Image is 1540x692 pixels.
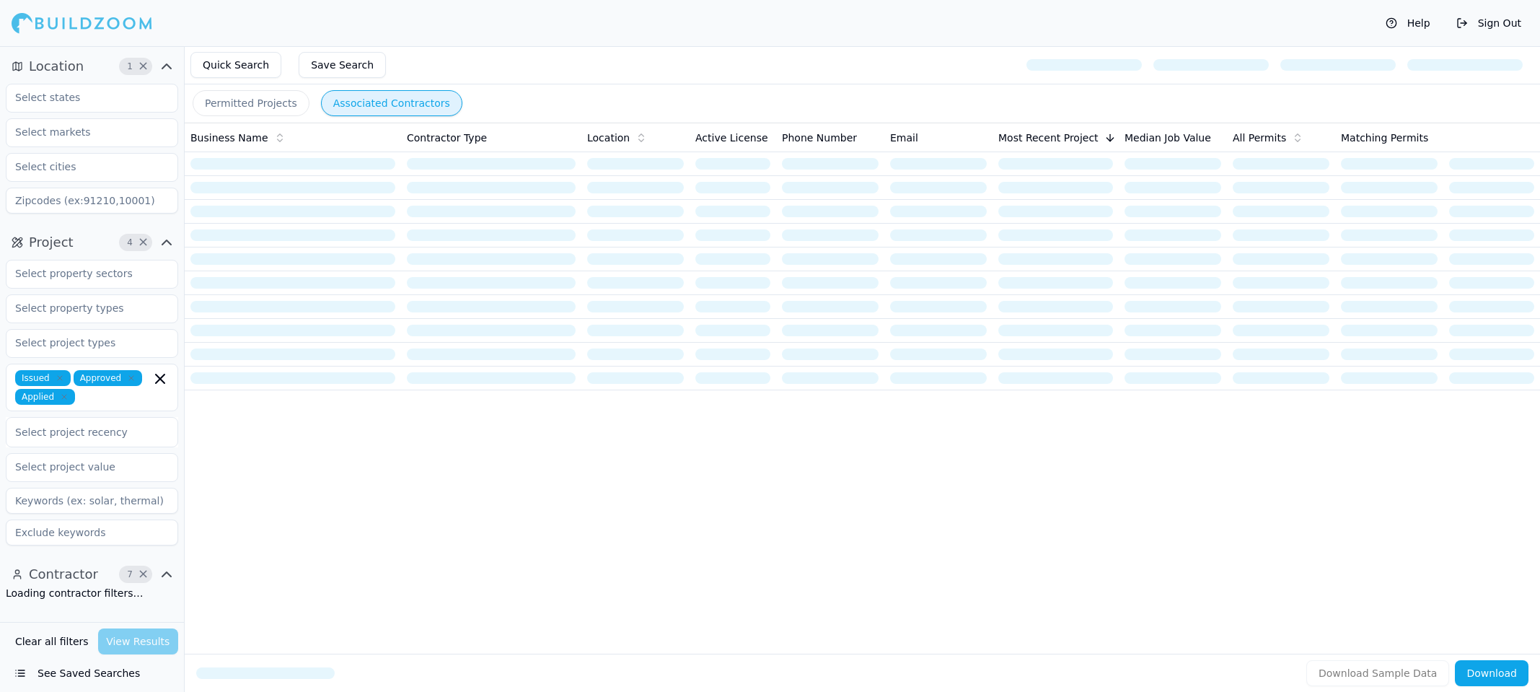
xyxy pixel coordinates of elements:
input: Exclude keywords [6,520,178,546]
span: Location [29,56,84,76]
input: Select project value [6,454,159,480]
button: Project4Clear Project filters [6,231,178,254]
span: 7 [123,567,137,582]
input: Select property sectors [6,260,159,286]
span: Clear Project filters [138,239,149,246]
input: Select project types [6,330,159,356]
span: Approved [74,370,143,386]
button: Permitted Projects [193,90,309,116]
span: Clear Location filters [138,63,149,70]
span: Median Job Value [1125,131,1211,145]
button: Contractor7Clear Contractor filters [6,563,178,586]
input: Zipcodes (ex:91210,10001) [6,188,178,214]
span: Project [29,232,74,253]
input: Select states [6,84,159,110]
span: Clear Contractor filters [138,571,149,578]
button: Associated Contractors [321,90,462,116]
span: Business Name [190,131,268,145]
span: Matching Permits [1341,131,1428,145]
span: Contractor [29,564,98,584]
span: Most Recent Project [998,131,1099,145]
span: 1 [123,59,137,74]
span: 4 [123,235,137,250]
button: Help [1378,12,1438,35]
button: Quick Search [190,52,281,78]
button: Sign Out [1449,12,1528,35]
span: All Permits [1233,131,1286,145]
span: Phone Number [782,131,857,145]
input: Select property types [6,295,159,321]
span: Contractor Type [407,131,487,145]
span: Issued [15,370,71,386]
input: Select cities [6,154,159,180]
input: Keywords (ex: solar, thermal) [6,488,178,514]
button: See Saved Searches [6,660,178,686]
button: Save Search [299,52,386,78]
span: Email [890,131,918,145]
div: Loading contractor filters… [6,586,178,600]
span: Location [587,131,630,145]
span: Applied [15,389,75,405]
input: Select markets [6,119,159,145]
span: Active License [695,131,768,145]
button: Download [1455,660,1528,686]
button: Location1Clear Location filters [6,55,178,78]
button: Clear all filters [12,629,92,654]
